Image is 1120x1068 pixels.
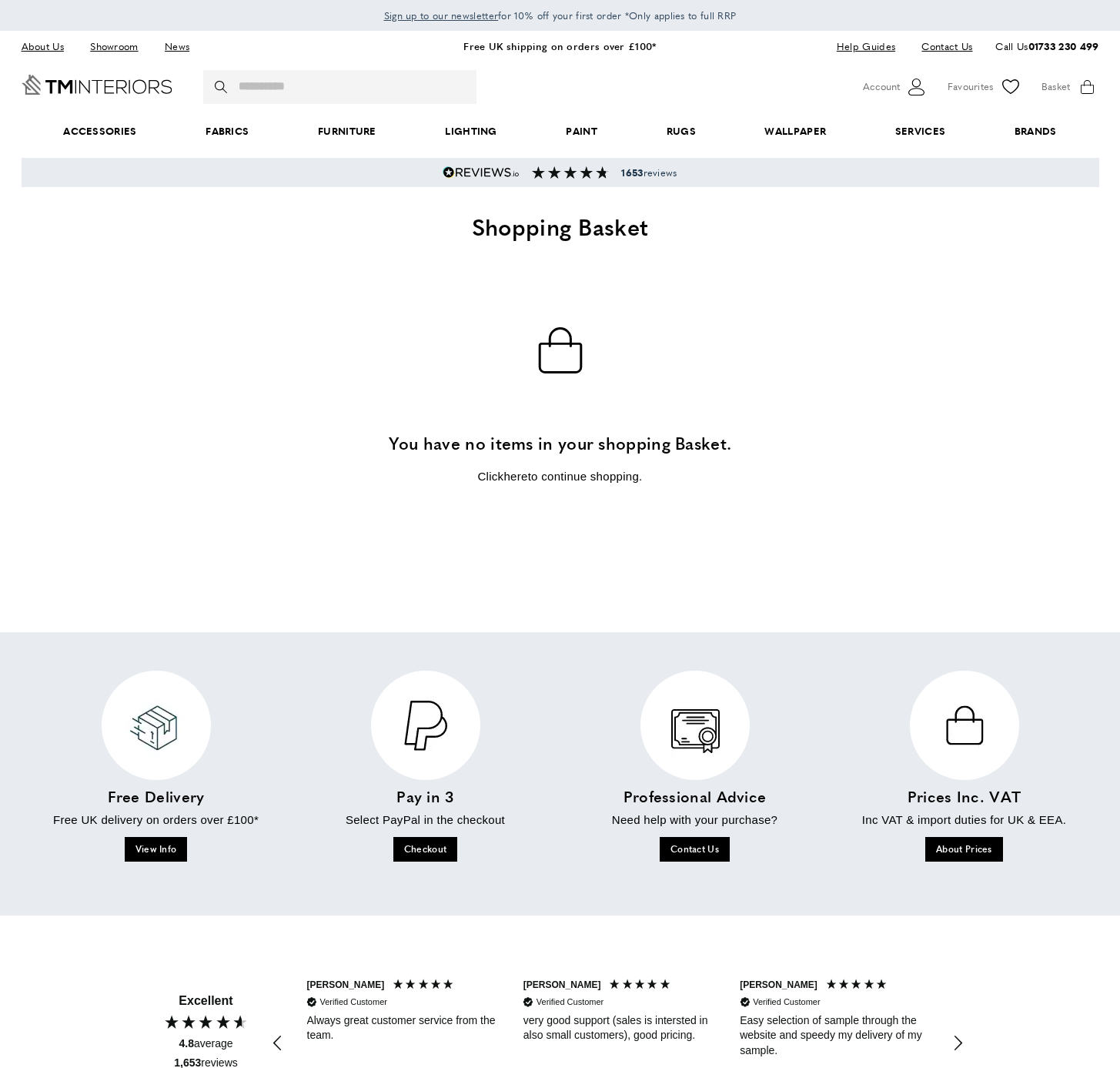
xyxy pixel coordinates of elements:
[384,8,737,22] span: for 10% off your first order *Only applies to full RRP
[307,979,385,992] div: [PERSON_NAME]
[532,108,632,155] a: Paint
[463,39,656,53] a: Free UK shipping on orders over £100*
[621,166,643,179] strong: 1653
[179,993,232,1009] div: Excellent
[532,166,609,179] img: Reviews section
[1028,39,1099,53] a: 01733 230 499
[22,75,172,95] a: Go to Home page
[995,39,1098,55] p: Call Us
[404,842,446,855] span: Checkout
[411,108,532,155] a: Lighting
[910,36,972,57] a: Contact Us
[980,108,1091,155] a: Brands
[740,979,817,992] div: [PERSON_NAME]
[825,978,892,994] div: 5 Stars
[936,842,992,855] span: About Prices
[25,811,287,829] p: Free UK delivery on orders over £100*
[179,1036,232,1052] div: average
[252,467,868,486] p: Click to continue shopping.
[283,108,410,155] a: Furniture
[523,979,601,992] div: [PERSON_NAME]
[948,79,994,95] span: Favourites
[523,1013,712,1043] div: very good support (sales is intersted in also small customers), good pricing.
[472,209,649,243] span: Shopping Basket
[731,108,861,155] a: Wallpaper
[753,996,820,1008] div: Verified Customer
[252,431,868,455] h3: You have no items in your shopping Basket.
[392,978,459,994] div: 5 Stars
[307,1013,496,1043] div: Always great customer service from the team.
[537,996,603,1008] div: Verified Customer
[503,470,527,483] a: here
[25,785,287,807] h4: Free Delivery
[670,842,719,855] span: Contact Us
[171,108,283,155] a: Fabrics
[320,996,387,1008] div: Verified Customer
[825,36,907,57] a: Help Guides
[621,166,677,179] span: reviews
[863,75,928,99] button: Customer Account
[564,785,826,807] h4: Professional Advice
[384,8,499,22] span: Sign up to our newsletter
[834,811,1095,829] p: Inc VAT & import duties for UK & EEA.
[260,1025,297,1062] div: REVIEWS.io Carousel Scroll Left
[393,837,457,862] a: Checkout
[861,108,980,155] a: Services
[939,1025,976,1062] div: REVIEWS.io Carousel Scroll Right
[163,1013,249,1030] div: 4.80 Stars
[215,70,230,104] button: Search
[925,837,1003,862] a: About Prices
[948,75,1022,99] a: Favourites
[608,978,675,994] div: 5 Stars
[564,811,826,829] p: Need help with your purchase?
[660,837,730,862] a: Contact Us
[443,166,520,179] img: Reviews.io 5 stars
[384,8,499,23] a: Sign up to our newsletter
[28,108,171,155] span: Accessories
[834,785,1095,807] h4: Prices Inc. VAT
[125,837,188,862] a: View Info
[740,1013,928,1059] div: Easy selection of sample through the website and speedy my delivery of my sample.
[295,785,557,807] h4: Pay in 3
[22,36,75,57] a: About Us
[632,108,731,155] a: Rugs
[135,842,177,855] span: View Info
[295,811,557,829] p: Select PayPal in the checkout
[863,79,900,95] span: Account
[179,1037,193,1050] span: 4.8
[79,36,149,57] a: Showroom
[153,36,201,57] a: News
